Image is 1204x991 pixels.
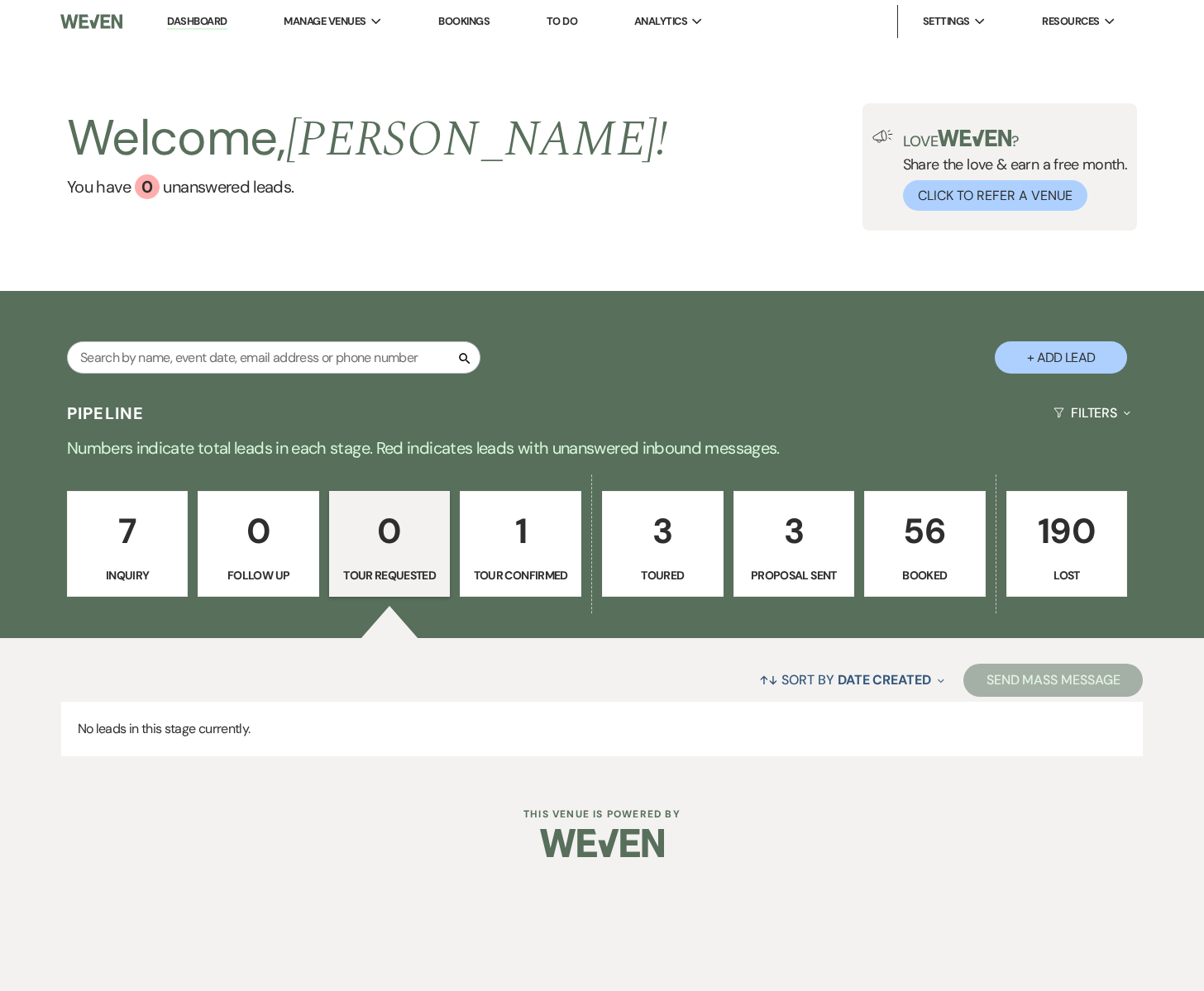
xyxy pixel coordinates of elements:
a: 190Lost [1006,491,1128,597]
img: Weven Logo [540,814,664,872]
button: + Add Lead [995,341,1127,374]
span: ↑↓ [759,671,779,688]
p: 56 [875,503,975,559]
a: 7Inquiry [67,491,189,597]
a: 56Booked [864,491,986,597]
a: 0Tour Requested [329,491,451,597]
a: Dashboard [167,14,227,30]
p: 0 [340,503,440,559]
p: Love ? [903,130,1128,149]
button: Sort By Date Created [752,658,951,702]
span: Analytics [634,13,687,30]
button: Send Mass Message [963,664,1144,697]
p: No leads in this stage currently. [61,702,1144,756]
p: Tour Requested [340,566,440,584]
p: 3 [613,503,713,559]
h2: Welcome, [67,103,668,174]
img: loud-speaker-illustration.svg [872,130,893,143]
a: 1Tour Confirmed [460,491,581,597]
a: Bookings [438,14,490,28]
p: Proposal Sent [744,566,844,584]
a: To Do [547,14,577,28]
p: Toured [613,566,713,584]
span: Settings [923,13,970,30]
span: Date Created [838,671,931,688]
a: 3Toured [602,491,724,597]
button: Filters [1047,391,1137,435]
p: Lost [1017,566,1117,584]
img: weven-logo-green.svg [938,130,1011,146]
h3: Pipeline [67,402,145,425]
img: Weven Logo [60,4,122,39]
a: 0Follow Up [198,491,319,597]
p: Follow Up [208,566,308,584]
p: 0 [208,503,308,559]
input: Search by name, event date, email address or phone number [67,341,480,374]
p: 3 [744,503,844,559]
p: 7 [78,503,178,559]
a: You have 0 unanswered leads. [67,174,668,199]
p: 190 [1017,503,1117,559]
p: Booked [875,566,975,584]
p: Tour Confirmed [471,566,571,584]
p: 1 [471,503,571,559]
a: 3Proposal Sent [733,491,855,597]
span: Resources [1042,13,1099,30]
span: Manage Venues [284,13,365,30]
p: Numbers indicate total leads in each stage. Red indicates leads with unanswered inbound messages. [7,435,1197,461]
button: Click to Refer a Venue [903,180,1087,211]
div: 0 [135,174,160,199]
p: Inquiry [78,566,178,584]
span: [PERSON_NAME] ! [286,102,668,178]
div: Share the love & earn a free month. [893,130,1128,211]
